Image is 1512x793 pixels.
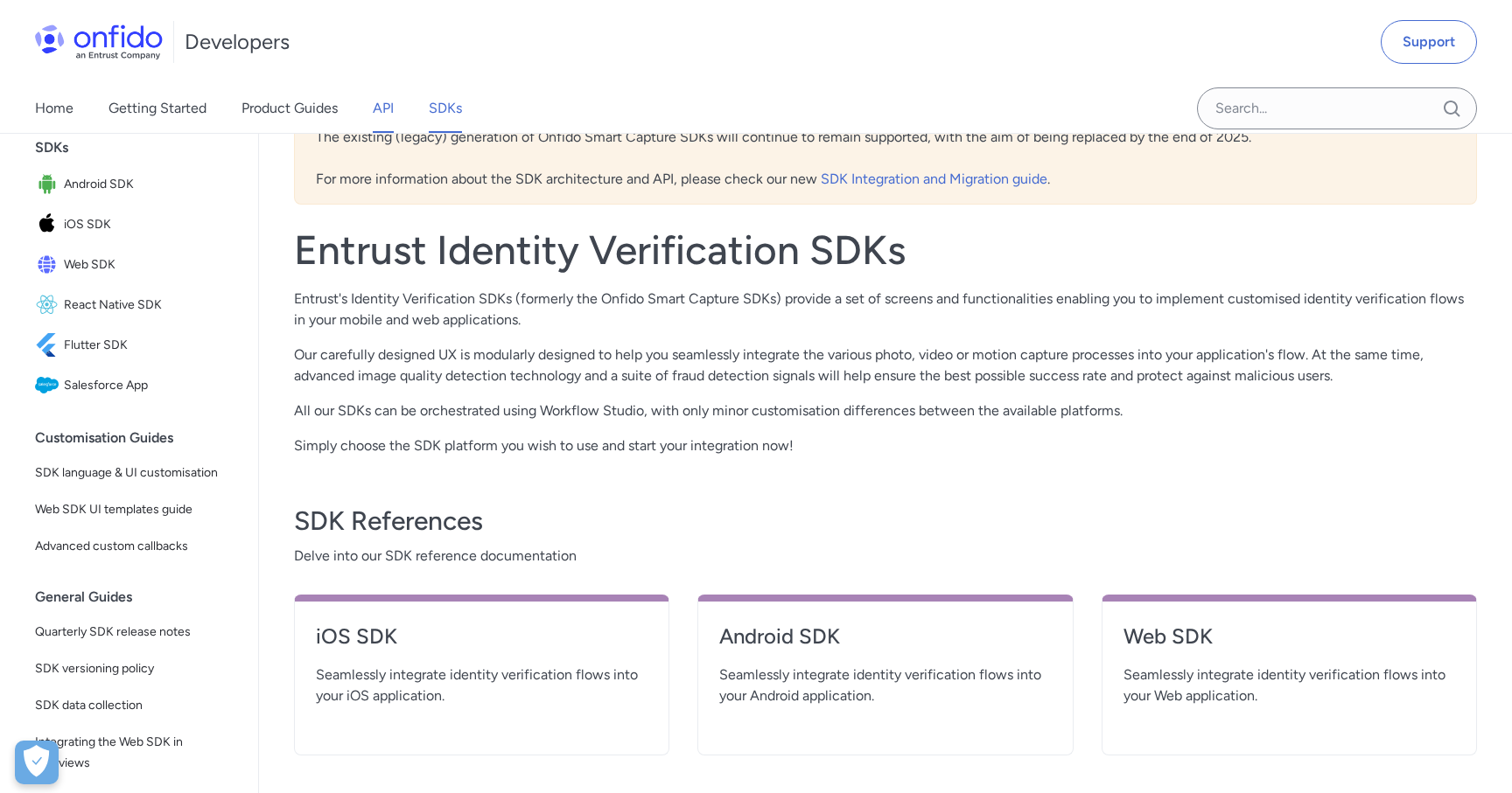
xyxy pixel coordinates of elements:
[28,205,244,244] a: IconiOS SDKiOS SDK
[28,725,244,781] a: Integrating the Web SDK in webviews
[28,529,244,564] a: Advanced custom callbacks
[1123,623,1455,650] h4: Web SDK
[64,333,237,358] span: Flutter SDK
[373,84,394,133] a: API
[64,212,237,237] span: iOS SDK
[35,622,237,643] span: Quarterly SDK release notes
[35,84,73,133] a: Home
[35,658,237,679] span: SDK versioning policy
[35,580,251,615] div: General Guides
[35,732,237,774] span: Integrating the Web SDK in webviews
[1381,20,1477,64] a: Support
[185,28,290,56] h1: Developers
[28,688,244,723] a: SDK data collection
[719,664,1051,706] span: Seamlessly integrate identity verification flows into your Android application.
[316,664,647,706] span: Seamlessly integrate identity verification flows into your iOS application.
[28,165,244,204] a: IconAndroid SDKAndroid SDK
[821,170,1047,187] a: SDK Integration and Migration guide
[35,253,64,277] img: IconWeb SDK
[28,286,244,324] a: IconReact Native SDKReact Native SDK
[719,623,1051,664] a: Android SDK
[294,344,1477,386] p: Our carefully designed UX is modularly designed to help you seamlessly integrate the various phot...
[241,84,338,133] a: Product Guides
[294,546,1477,567] span: Delve into our SDK reference documentation
[28,615,244,650] a: Quarterly SDK release notes
[35,130,251,165] div: SDKs
[35,172,64,197] img: IconAndroid SDK
[64,373,237,398] span: Salesforce App
[35,695,237,716] span: SDK data collection
[28,246,244,284] a: IconWeb SDKWeb SDK
[316,623,647,664] a: iOS SDK
[108,84,206,133] a: Getting Started
[35,333,64,358] img: IconFlutter SDK
[15,741,59,784] div: Cookie Preferences
[294,289,1477,330] p: Entrust's Identity Verification SDKs (formerly the Onfido Smart Capture SDKs) provide a set of sc...
[28,651,244,686] a: SDK versioning policy
[35,536,237,557] span: Advanced custom callbacks
[1123,664,1455,706] span: Seamlessly integrate identity verification flows into your Web application.
[15,741,59,784] button: Open Preferences
[719,623,1051,650] h4: Android SDK
[28,326,244,365] a: IconFlutter SDKFlutter SDK
[35,293,64,317] img: IconReact Native SDK
[35,373,64,398] img: IconSalesforce App
[35,212,64,237] img: IconiOS SDK
[28,456,244,490] a: SDK language & UI customisation
[64,293,237,317] span: React Native SDK
[35,421,251,456] div: Customisation Guides
[64,172,237,197] span: Android SDK
[28,492,244,527] a: Web SDK UI templates guide
[294,435,1477,456] p: Simply choose the SDK platform you wish to use and start your integration now!
[35,499,237,520] span: Web SDK UI templates guide
[64,253,237,277] span: Web SDK
[294,504,1477,539] h3: SDK References
[316,623,647,650] h4: iOS SDK
[1197,87,1477,129] input: Onfido search input field
[429,84,462,133] a: SDKs
[294,226,1477,275] h1: Entrust Identity Verification SDKs
[1123,623,1455,664] a: Web SDK
[28,366,244,405] a: IconSalesforce AppSalesforce App
[35,24,163,59] img: Onfido Logo
[294,400,1477,421] p: All our SDKs can be orchestrated using Workflow Studio, with only minor customisation differences...
[35,463,237,483] span: SDK language & UI customisation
